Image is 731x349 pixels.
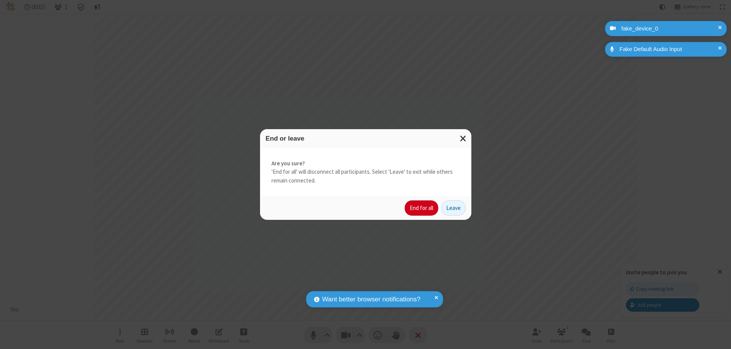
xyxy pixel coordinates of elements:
[271,159,460,168] strong: Are you sure?
[619,24,721,33] div: fake_device_0
[322,295,420,304] span: Want better browser notifications?
[617,45,721,54] div: Fake Default Audio Input
[405,200,438,216] button: End for all
[441,200,466,216] button: Leave
[260,148,471,197] div: 'End for all' will disconnect all participants. Select 'Leave' to exit while others remain connec...
[455,129,471,148] button: Close modal
[266,135,466,142] h3: End or leave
